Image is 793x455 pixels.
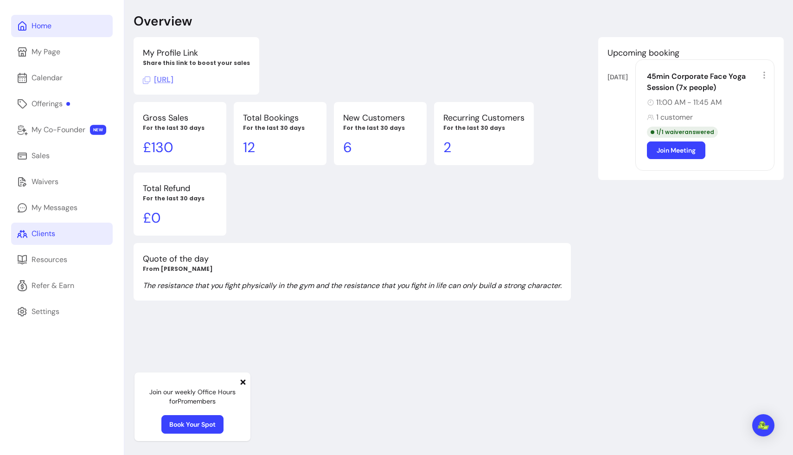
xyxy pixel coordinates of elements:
[343,139,417,156] p: 6
[32,202,77,213] div: My Messages
[11,67,113,89] a: Calendar
[143,75,173,84] span: Click to copy
[32,46,60,58] div: My Page
[11,145,113,167] a: Sales
[143,265,562,273] p: From [PERSON_NAME]
[32,306,59,317] div: Settings
[143,111,217,124] p: Gross Sales
[32,124,85,135] div: My Co-Founder
[343,124,417,132] p: For the last 30 days
[143,280,562,291] p: The resistance that you fight physically in the gym and the resistance that you fight in life can...
[647,127,718,138] div: 1 / 1 waiver answered
[647,112,768,123] div: 1 customer
[11,15,113,37] a: Home
[143,195,217,202] p: For the last 30 days
[32,72,63,83] div: Calendar
[32,150,50,161] div: Sales
[343,111,417,124] p: New Customers
[143,124,217,132] p: For the last 30 days
[11,171,113,193] a: Waivers
[143,139,217,156] p: £ 130
[443,111,524,124] p: Recurring Customers
[32,254,67,265] div: Resources
[143,46,250,59] p: My Profile Link
[243,124,317,132] p: For the last 30 days
[11,275,113,297] a: Refer & Earn
[32,176,58,187] div: Waivers
[11,249,113,271] a: Resources
[143,182,217,195] p: Total Refund
[32,20,51,32] div: Home
[608,46,774,59] p: Upcoming booking
[243,111,317,124] p: Total Bookings
[647,141,705,159] a: Join Meeting
[752,414,774,436] div: Open Intercom Messenger
[243,139,317,156] p: 12
[11,41,113,63] a: My Page
[142,387,243,406] p: Join our weekly Office Hours for Pro members
[11,301,113,323] a: Settings
[143,59,250,67] p: Share this link to boost your sales
[143,252,562,265] p: Quote of the day
[647,97,768,108] div: 11:00 AM - 11:45 AM
[32,280,74,291] div: Refer & Earn
[443,139,524,156] p: 2
[161,415,224,434] a: Book Your Spot
[11,223,113,245] a: Clients
[134,13,192,30] p: Overview
[32,98,70,109] div: Offerings
[143,210,217,226] p: £ 0
[608,72,635,82] div: [DATE]
[647,71,768,93] div: 45min Corporate Face Yoga Session (7x people)
[11,93,113,115] a: Offerings
[11,119,113,141] a: My Co-Founder NEW
[90,125,106,135] span: NEW
[443,124,524,132] p: For the last 30 days
[32,228,55,239] div: Clients
[11,197,113,219] a: My Messages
